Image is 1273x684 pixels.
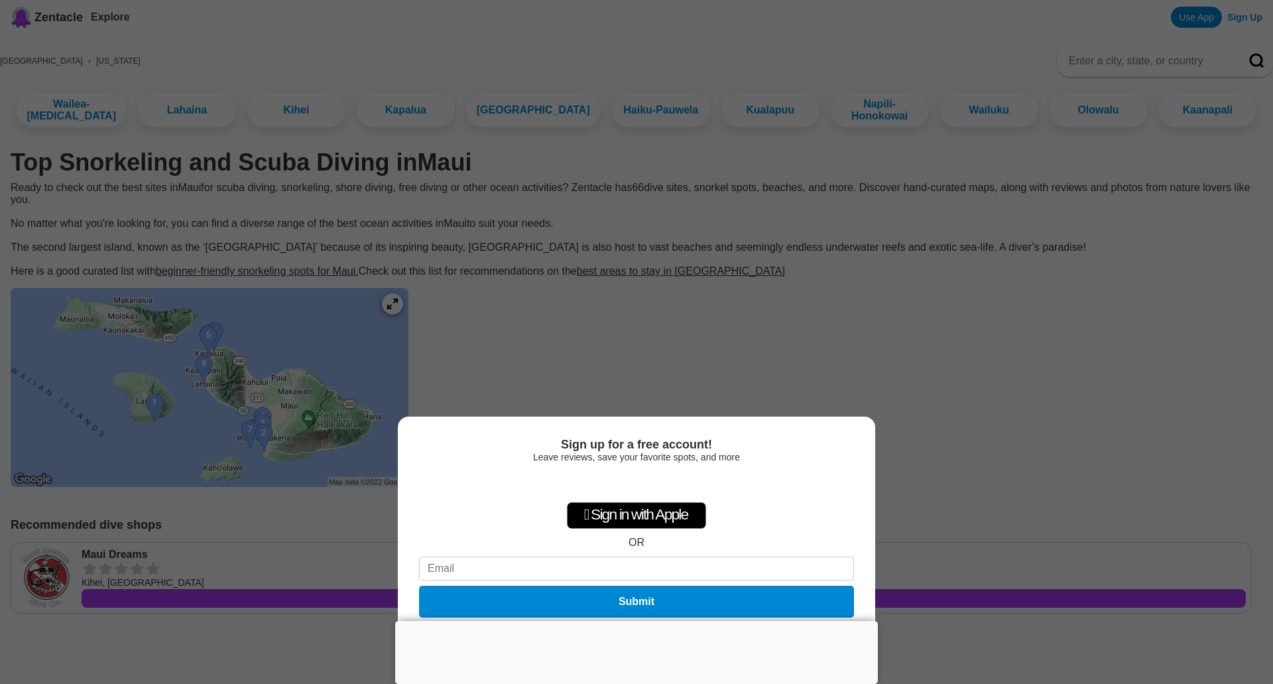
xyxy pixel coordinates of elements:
div: Leave reviews, save your favorite spots, and more [419,452,854,462]
button: Submit [419,586,854,618]
div: Sign up for a free account! [419,438,854,452]
div: OR [629,537,644,549]
iframe: Advertisement [395,621,878,681]
iframe: Sign in with Google Button [569,469,704,498]
div: Sign in with Apple [567,502,706,529]
input: Email [419,557,854,581]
